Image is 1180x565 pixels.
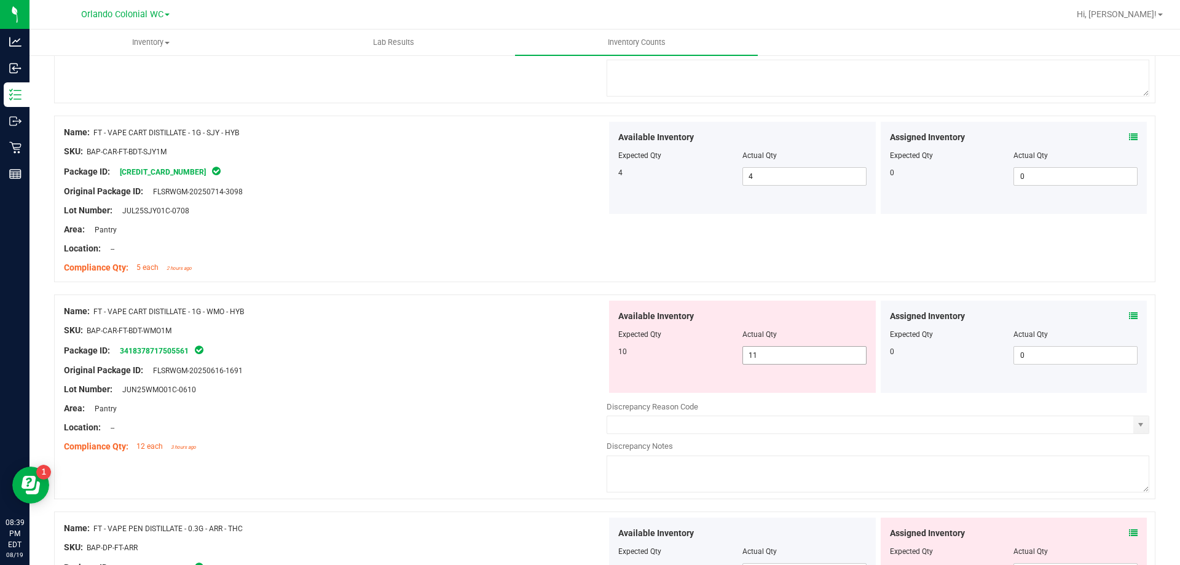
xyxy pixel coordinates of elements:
[116,385,196,394] span: JUN25WMO01C-0610
[1014,168,1137,185] input: 0
[87,148,167,156] span: BAP-CAR-FT-BDT-SJY1M
[743,347,866,364] input: 11
[890,310,965,323] span: Assigned Inventory
[64,205,112,215] span: Lot Number:
[120,168,206,176] a: [CREDIT_CARD_NUMBER]
[64,403,85,413] span: Area:
[1133,416,1149,433] span: select
[64,146,83,156] span: SKU:
[64,167,110,176] span: Package ID:
[618,347,627,356] span: 10
[1077,9,1157,19] span: Hi, [PERSON_NAME]!
[9,115,22,127] inline-svg: Outbound
[147,188,243,196] span: FLSRWGM-20250714-3098
[64,346,110,355] span: Package ID:
[64,384,112,394] span: Lot Number:
[30,37,272,48] span: Inventory
[890,346,1014,357] div: 0
[9,168,22,180] inline-svg: Reports
[890,167,1014,178] div: 0
[1014,347,1137,364] input: 0
[211,165,222,177] span: In Sync
[64,306,90,316] span: Name:
[6,517,24,550] p: 08:39 PM EDT
[890,546,1014,557] div: Expected Qty
[88,226,117,234] span: Pantry
[742,151,777,160] span: Actual Qty
[890,329,1014,340] div: Expected Qty
[607,440,1149,452] div: Discrepancy Notes
[742,330,777,339] span: Actual Qty
[64,441,128,451] span: Compliance Qty:
[9,89,22,101] inline-svg: Inventory
[618,168,623,177] span: 4
[120,347,189,355] a: 3418378717505561
[93,128,239,137] span: FT - VAPE CART DISTILLATE - 1G - SJY - HYB
[116,207,189,215] span: JUL25SJY01C-0708
[64,224,85,234] span: Area:
[618,547,661,556] span: Expected Qty
[1013,329,1138,340] div: Actual Qty
[356,37,431,48] span: Lab Results
[93,307,244,316] span: FT - VAPE CART DISTILLATE - 1G - WMO - HYB
[12,467,49,504] iframe: Resource center
[591,37,682,48] span: Inventory Counts
[742,547,777,556] span: Actual Qty
[64,523,90,533] span: Name:
[93,524,243,533] span: FT - VAPE PEN DISTILLATE - 0.3G - ARR - THC
[167,266,192,271] span: 2 hours ago
[64,127,90,137] span: Name:
[515,30,758,55] a: Inventory Counts
[87,543,138,552] span: BAP-DP-FT-ARR
[29,30,272,55] a: Inventory
[136,263,159,272] span: 5 each
[171,444,196,450] span: 3 hours ago
[9,62,22,74] inline-svg: Inbound
[890,527,965,540] span: Assigned Inventory
[87,326,171,335] span: BAP-CAR-FT-BDT-WMO1M
[64,243,101,253] span: Location:
[81,9,163,20] span: Orlando Colonial WC
[64,422,101,432] span: Location:
[64,365,143,375] span: Original Package ID:
[64,542,83,552] span: SKU:
[607,402,698,411] span: Discrepancy Reason Code
[618,131,694,144] span: Available Inventory
[890,150,1014,161] div: Expected Qty
[64,325,83,335] span: SKU:
[147,366,243,375] span: FLSRWGM-20250616-1691
[890,131,965,144] span: Assigned Inventory
[618,151,661,160] span: Expected Qty
[618,330,661,339] span: Expected Qty
[194,344,205,356] span: In Sync
[618,527,694,540] span: Available Inventory
[9,141,22,154] inline-svg: Retail
[104,424,114,432] span: --
[6,550,24,559] p: 08/19
[64,263,128,272] span: Compliance Qty:
[743,168,866,185] input: 4
[1013,546,1138,557] div: Actual Qty
[1013,150,1138,161] div: Actual Qty
[64,186,143,196] span: Original Package ID:
[618,310,694,323] span: Available Inventory
[136,442,163,451] span: 12 each
[9,36,22,48] inline-svg: Analytics
[36,465,51,480] iframe: Resource center unread badge
[88,405,117,413] span: Pantry
[272,30,515,55] a: Lab Results
[104,245,114,253] span: --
